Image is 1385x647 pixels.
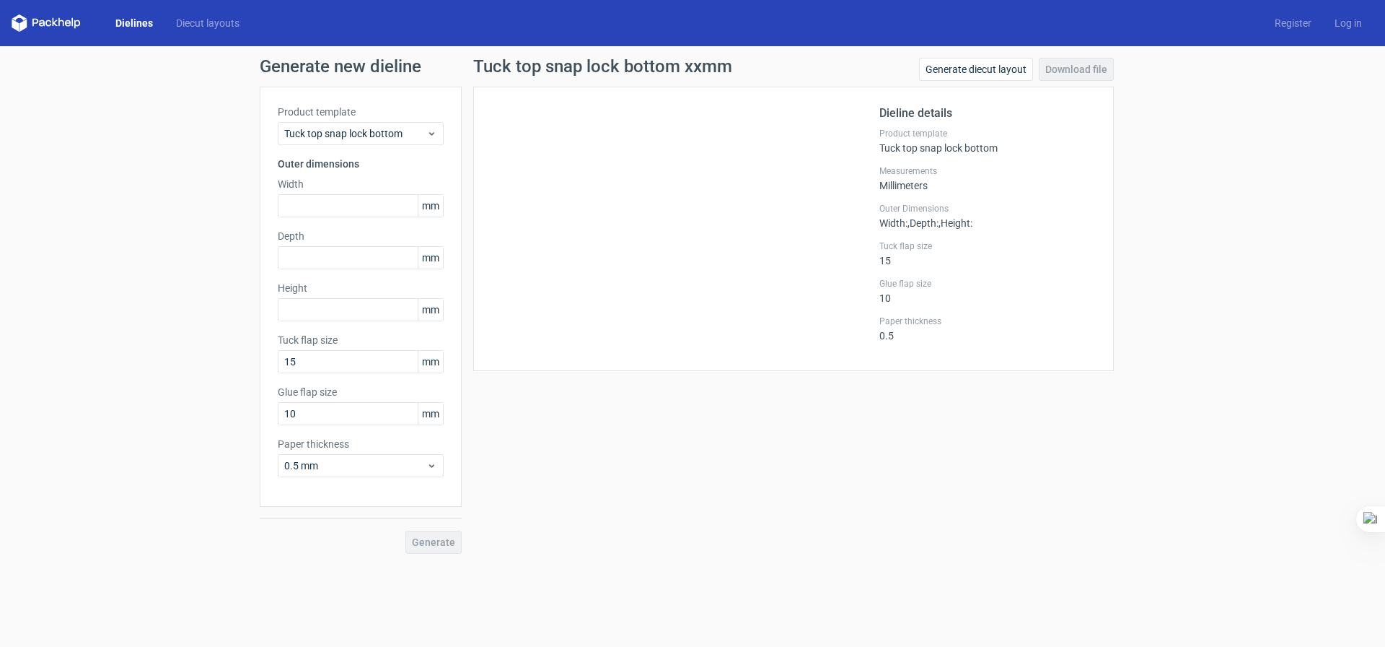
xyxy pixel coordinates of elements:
span: 0.5 mm [284,459,426,473]
div: 15 [879,240,1096,266]
span: mm [418,403,443,425]
span: Tuck top snap lock bottom [284,126,426,141]
a: Diecut layouts [164,16,251,30]
a: Register [1263,16,1323,30]
h2: Dieline details [879,105,1096,122]
h1: Generate new dieline [260,58,1125,75]
label: Paper thickness [879,316,1096,327]
div: 10 [879,278,1096,304]
label: Depth [278,229,444,243]
span: Width : [879,217,907,229]
div: Tuck top snap lock bottom [879,128,1096,154]
label: Tuck flap size [278,333,444,347]
a: Dielines [104,16,164,30]
a: Log in [1323,16,1373,30]
label: Product template [278,105,444,119]
span: mm [418,351,443,373]
label: Glue flap size [278,385,444,399]
label: Paper thickness [278,437,444,451]
label: Height [278,281,444,295]
span: , Depth : [907,217,938,229]
label: Tuck flap size [879,240,1096,252]
label: Measurements [879,165,1096,177]
span: , Height : [938,217,972,229]
span: mm [418,299,443,321]
label: Product template [879,128,1096,139]
h1: Tuck top snap lock bottom xxmm [473,58,732,75]
label: Outer Dimensions [879,203,1096,214]
span: mm [418,195,443,217]
h3: Outer dimensions [278,157,444,171]
label: Width [278,177,444,191]
span: mm [418,247,443,269]
label: Glue flap size [879,278,1096,290]
div: Millimeters [879,165,1096,191]
div: 0.5 [879,316,1096,342]
a: Generate diecut layout [919,58,1033,81]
